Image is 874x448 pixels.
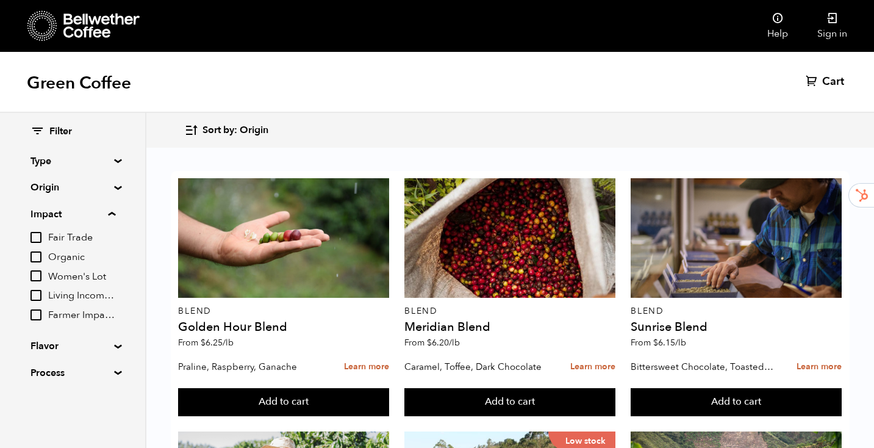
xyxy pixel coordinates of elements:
[223,337,234,349] span: /lb
[30,207,115,222] summary: Impact
[27,72,131,94] h1: Green Coffee
[30,180,115,195] summary: Origin
[404,358,548,376] p: Caramel, Toffee, Dark Chocolate
[404,321,615,333] h4: Meridian Blend
[48,309,115,322] span: Farmer Impact Fund
[184,116,268,145] button: Sort by: Origin
[653,337,686,349] bdi: 6.15
[675,337,686,349] span: /lb
[631,321,842,333] h4: Sunrise Blend
[427,337,460,349] bdi: 6.20
[178,337,234,349] span: From
[631,388,842,416] button: Add to cart
[30,270,41,281] input: Women's Lot
[202,124,268,137] span: Sort by: Origin
[806,74,847,89] a: Cart
[427,337,432,349] span: $
[404,337,460,349] span: From
[48,289,115,303] span: Living Income Pricing
[822,74,844,89] span: Cart
[48,231,115,245] span: Fair Trade
[30,290,41,301] input: Living Income Pricing
[30,154,115,168] summary: Type
[178,388,389,416] button: Add to cart
[178,358,321,376] p: Praline, Raspberry, Ganache
[653,337,658,349] span: $
[570,354,615,380] a: Learn more
[404,388,615,416] button: Add to cart
[449,337,460,349] span: /lb
[404,307,615,316] p: Blend
[30,232,41,243] input: Fair Trade
[178,321,389,333] h4: Golden Hour Blend
[631,358,774,376] p: Bittersweet Chocolate, Toasted Marshmallow, Candied Orange, Praline
[631,307,842,316] p: Blend
[178,307,389,316] p: Blend
[30,251,41,262] input: Organic
[797,354,842,380] a: Learn more
[49,125,72,139] span: Filter
[201,337,234,349] bdi: 6.25
[30,366,115,380] summary: Process
[30,339,115,353] summary: Flavor
[48,270,115,284] span: Women's Lot
[30,309,41,320] input: Farmer Impact Fund
[201,337,206,349] span: $
[631,337,686,349] span: From
[344,354,389,380] a: Learn more
[48,251,115,264] span: Organic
